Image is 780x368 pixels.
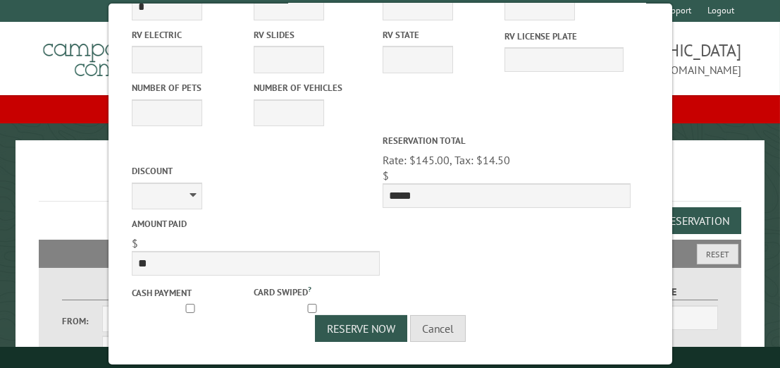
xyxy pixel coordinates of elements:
[156,83,237,92] div: Keywords by Traffic
[132,28,251,42] label: RV Electric
[62,314,102,328] label: From:
[23,23,34,34] img: logo_orange.svg
[62,344,102,357] label: To:
[132,217,380,231] label: Amount paid
[383,153,510,167] span: Rate: $145.00, Tax: $14.50
[38,82,49,93] img: tab_domain_overview_orange.svg
[54,83,126,92] div: Domain Overview
[39,163,741,202] h1: Reservations
[39,240,741,266] h2: Filters
[383,28,502,42] label: RV State
[697,244,738,264] button: Reset
[504,30,624,43] label: RV License Plate
[254,283,373,299] label: Card swiped
[254,28,373,42] label: RV Slides
[132,81,251,94] label: Number of Pets
[254,81,373,94] label: Number of Vehicles
[140,82,151,93] img: tab_keywords_by_traffic_grey.svg
[132,164,380,178] label: Discount
[308,284,311,294] a: ?
[37,37,155,48] div: Domain: [DOMAIN_NAME]
[410,315,466,342] button: Cancel
[132,236,138,250] span: $
[39,23,69,34] div: v 4.0.25
[383,134,631,147] label: Reservation Total
[23,37,34,48] img: website_grey.svg
[39,27,215,82] img: Campground Commander
[315,315,407,342] button: Reserve Now
[132,286,251,300] label: Cash payment
[621,207,741,234] button: Add a Reservation
[383,168,389,183] span: $
[62,284,223,300] label: Dates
